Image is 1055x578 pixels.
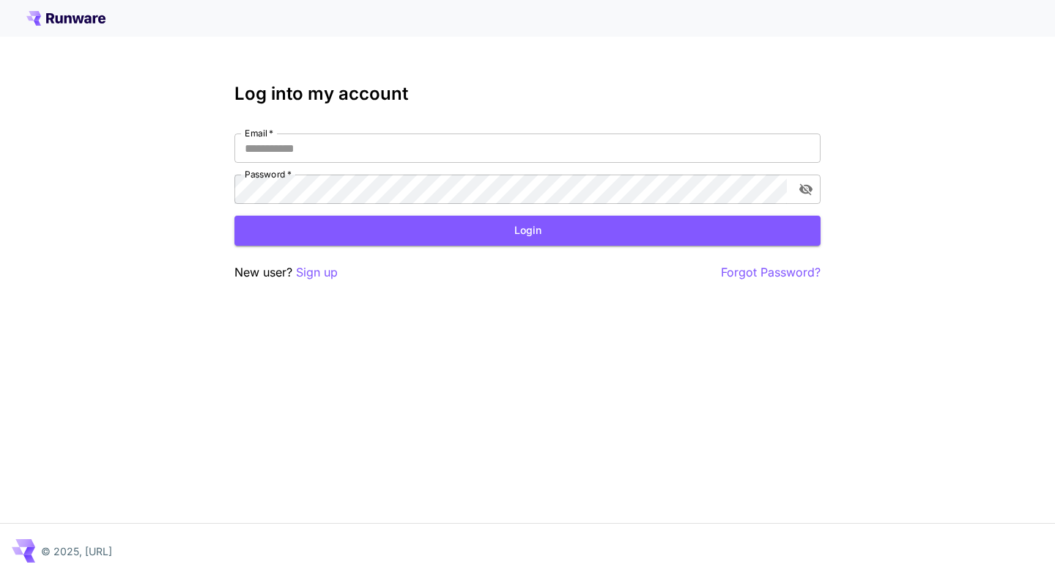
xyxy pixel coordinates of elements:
[234,84,821,104] h3: Log into my account
[721,263,821,282] button: Forgot Password?
[234,263,338,282] p: New user?
[234,216,821,246] button: Login
[245,168,292,180] label: Password
[41,544,112,559] p: © 2025, [URL]
[793,176,819,202] button: toggle password visibility
[245,127,273,139] label: Email
[296,263,338,282] button: Sign up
